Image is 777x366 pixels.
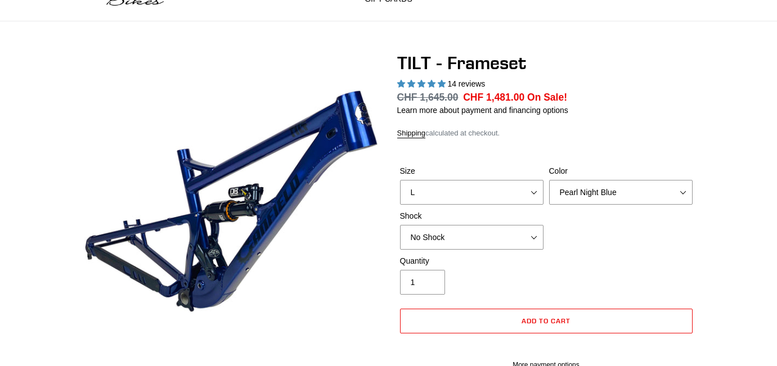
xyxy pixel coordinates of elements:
[397,129,426,138] a: Shipping
[549,165,693,177] label: Color
[397,106,568,115] a: Learn more about payment and financing options
[400,210,544,222] label: Shock
[397,92,459,103] s: CHF 1,645.00
[527,90,567,105] span: On Sale!
[463,92,524,103] span: CHF 1,481.00
[522,317,571,325] span: Add to cart
[397,52,695,74] h1: TILT - Frameset
[400,255,544,267] label: Quantity
[397,79,448,88] span: 5.00 stars
[400,165,544,177] label: Size
[400,309,693,333] button: Add to cart
[397,128,695,139] div: calculated at checkout.
[447,79,485,88] span: 14 reviews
